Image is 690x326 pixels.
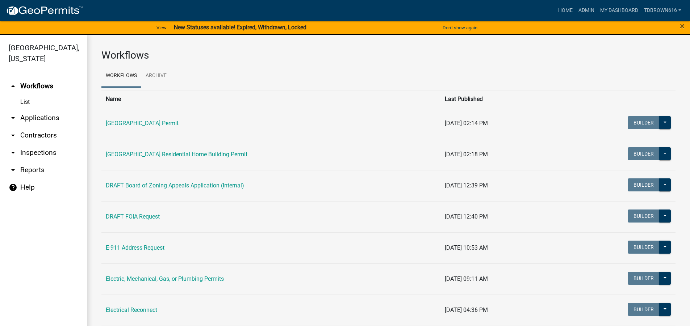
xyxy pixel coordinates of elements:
[628,116,660,129] button: Builder
[9,148,17,157] i: arrow_drop_down
[680,21,685,31] span: ×
[9,131,17,140] i: arrow_drop_down
[101,90,440,108] th: Name
[106,213,160,220] a: DRAFT FOIA Request
[680,22,685,30] button: Close
[641,4,684,17] a: tdbrown616
[440,90,557,108] th: Last Published
[445,182,488,189] span: [DATE] 12:39 PM
[9,82,17,90] i: arrow_drop_up
[9,114,17,122] i: arrow_drop_down
[9,166,17,174] i: arrow_drop_down
[445,151,488,158] span: [DATE] 02:18 PM
[445,244,488,251] span: [DATE] 10:53 AM
[597,4,641,17] a: My Dashboard
[555,4,576,17] a: Home
[440,22,480,34] button: Don't show again
[576,4,597,17] a: Admin
[106,120,179,127] a: [GEOGRAPHIC_DATA] Permit
[628,303,660,316] button: Builder
[445,275,488,282] span: [DATE] 09:11 AM
[445,213,488,220] span: [DATE] 12:40 PM
[9,183,17,192] i: help
[141,64,171,88] a: Archive
[101,49,676,62] h3: Workflows
[154,22,170,34] a: View
[628,178,660,191] button: Builder
[174,24,306,31] strong: New Statuses available! Expired, Withdrawn, Locked
[106,306,157,313] a: Electrical Reconnect
[628,209,660,223] button: Builder
[628,147,660,160] button: Builder
[106,151,247,158] a: [GEOGRAPHIC_DATA] Residential Home Building Permit
[101,64,141,88] a: Workflows
[628,241,660,254] button: Builder
[106,275,224,282] a: Electric, Mechanical, Gas, or Plumbing Permits
[445,306,488,313] span: [DATE] 04:36 PM
[445,120,488,127] span: [DATE] 02:14 PM
[106,182,244,189] a: DRAFT Board of Zoning Appeals Application (Internal)
[628,272,660,285] button: Builder
[106,244,164,251] a: E-911 Address Request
